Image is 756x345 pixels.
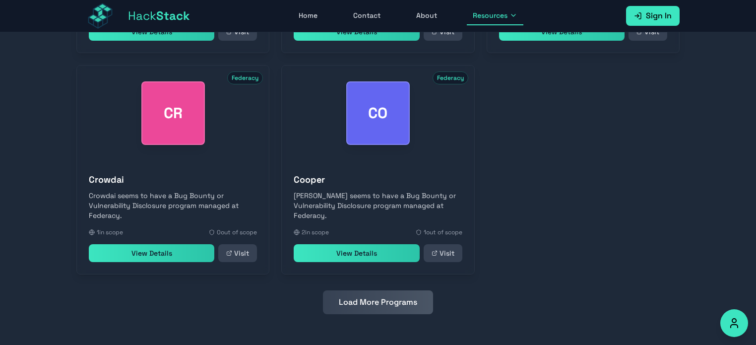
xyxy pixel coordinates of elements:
div: Cooper [346,81,410,145]
span: Sign In [646,10,672,22]
p: Crowdai seems to have a Bug Bounty or Vulnerability Disclosure program managed at Federacy. [89,191,257,220]
a: About [410,6,443,25]
p: [PERSON_NAME] seems to have a Bug Bounty or Vulnerability Disclosure program managed at Federacy. [294,191,462,220]
a: Home [293,6,323,25]
span: Hack [128,8,190,24]
a: View Details [89,244,214,262]
span: Federacy [433,71,468,84]
span: Stack [156,8,190,23]
div: Crowdai [141,81,205,145]
span: 0 out of scope [217,228,257,236]
h3: Cooper [294,173,462,187]
span: 2 in scope [302,228,329,236]
a: Contact [347,6,386,25]
a: View Details [294,244,419,262]
span: 1 out of scope [424,228,462,236]
span: Resources [473,10,507,20]
span: 1 in scope [97,228,123,236]
a: Visit [218,244,257,262]
a: Sign In [626,6,680,26]
button: Accessibility Options [720,309,748,337]
span: Federacy [227,71,263,84]
button: Load More Programs [323,290,433,314]
button: Resources [467,6,523,25]
h3: Crowdai [89,173,257,187]
a: Visit [424,244,462,262]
